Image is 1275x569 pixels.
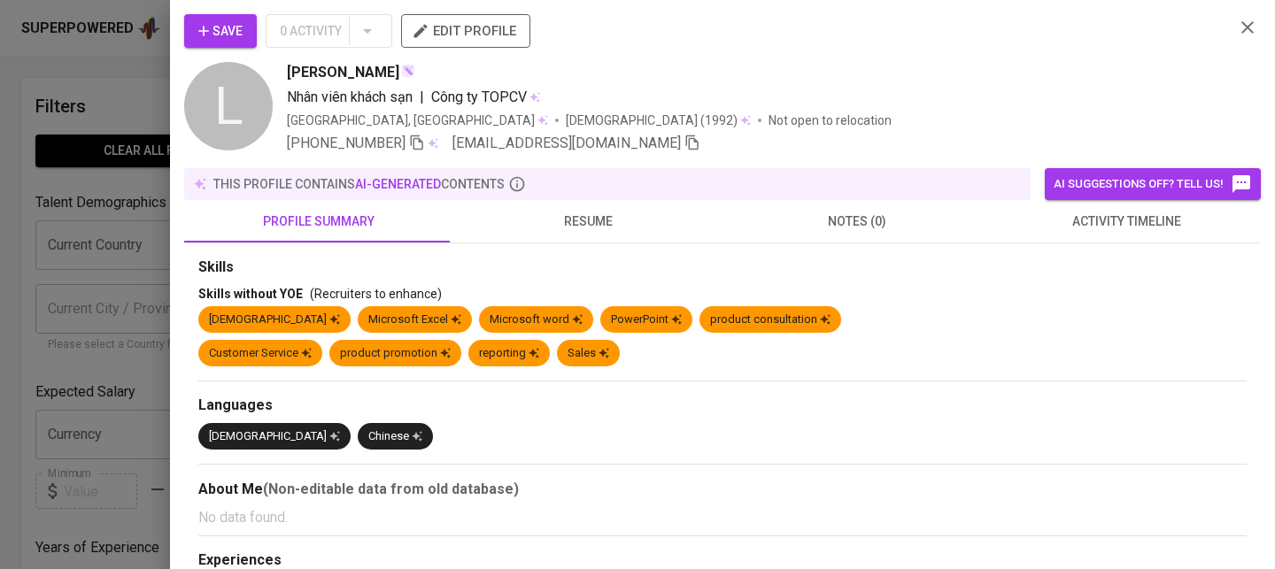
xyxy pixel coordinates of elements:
span: AI suggestions off? Tell us! [1054,173,1252,195]
button: edit profile [401,14,530,48]
p: No data found. [198,507,1247,528]
span: [PHONE_NUMBER] [287,135,406,151]
span: resume [464,211,712,233]
div: L [184,62,273,150]
div: About Me [198,479,1247,500]
button: AI suggestions off? Tell us! [1045,168,1261,200]
div: Customer Service [209,345,312,362]
div: Languages [198,396,1247,416]
span: notes (0) [733,211,981,233]
div: Microsoft word [490,311,583,328]
div: product consultation [710,311,831,328]
a: edit profile [401,23,530,37]
span: AI-generated [355,177,441,191]
span: activity timeline [1002,211,1250,233]
div: reporting [479,345,539,362]
span: Công ty TOPCV [431,88,527,105]
span: edit profile [415,19,516,42]
p: Not open to relocation [769,111,892,129]
img: magic_wand.svg [401,64,415,78]
span: Skills without YOE [198,287,303,301]
span: (Recruiters to enhance) [310,287,442,301]
span: Save [198,20,243,42]
p: this profile contains contents [213,175,505,193]
span: | [420,87,424,108]
span: [DEMOGRAPHIC_DATA] [566,111,700,129]
div: PowerPoint [611,311,682,328]
span: profile summary [195,211,443,233]
div: Skills [198,258,1247,278]
div: Sales [568,345,609,362]
button: Save [184,14,257,48]
div: [DEMOGRAPHIC_DATA] [209,311,340,328]
span: [EMAIL_ADDRESS][DOMAIN_NAME] [452,135,681,151]
span: [PERSON_NAME] [287,62,399,83]
div: Chinese [368,428,422,445]
div: (1992) [566,111,751,129]
div: product promotion [340,345,451,362]
span: Nhân viên khách sạn [287,88,413,105]
div: [DEMOGRAPHIC_DATA] [209,428,340,445]
div: Microsoft Excel [368,311,461,328]
div: [GEOGRAPHIC_DATA], [GEOGRAPHIC_DATA] [287,111,548,129]
b: (Non-editable data from old database) [263,481,519,497]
